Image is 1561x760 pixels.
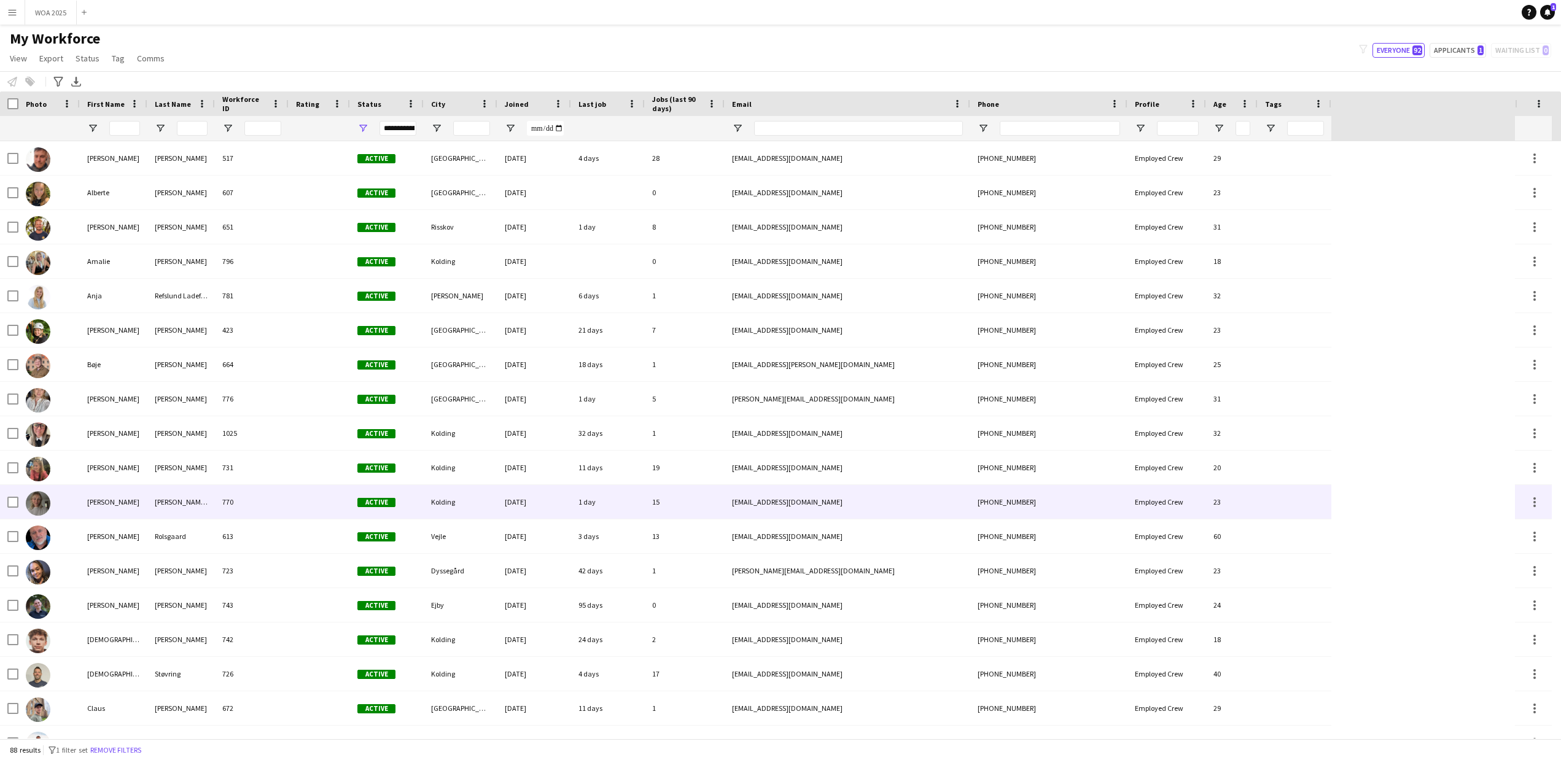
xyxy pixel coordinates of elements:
[497,554,571,587] div: [DATE]
[1135,99,1159,109] span: Profile
[970,210,1127,244] div: [PHONE_NUMBER]
[527,121,564,136] input: Joined Filter Input
[497,588,571,622] div: [DATE]
[725,485,970,519] div: [EMAIL_ADDRESS][DOMAIN_NAME]
[1206,382,1258,416] div: 31
[645,210,725,244] div: 8
[34,50,68,66] a: Export
[26,285,50,309] img: Anja Refslund Ladefoged
[645,519,725,553] div: 13
[80,176,147,209] div: Alberte
[1206,141,1258,175] div: 29
[978,123,989,134] button: Open Filter Menu
[424,588,497,622] div: Ejby
[424,622,497,656] div: Kolding
[80,554,147,587] div: [PERSON_NAME]
[1430,43,1486,58] button: Applicants1
[1127,657,1206,691] div: Employed Crew
[215,176,289,209] div: 607
[571,210,645,244] div: 1 day
[970,244,1127,278] div: [PHONE_NUMBER]
[970,657,1127,691] div: [PHONE_NUMBER]
[215,416,289,450] div: 1025
[645,279,725,312] div: 1
[970,485,1127,519] div: [PHONE_NUMBER]
[1206,622,1258,656] div: 18
[725,416,970,450] div: [EMAIL_ADDRESS][DOMAIN_NAME]
[424,485,497,519] div: Kolding
[357,257,395,266] span: Active
[725,382,970,416] div: [PERSON_NAME][EMAIL_ADDRESS][DOMAIN_NAME]
[497,485,571,519] div: [DATE]
[1206,588,1258,622] div: 24
[1206,451,1258,484] div: 20
[571,382,645,416] div: 1 day
[357,532,395,541] span: Active
[571,279,645,312] div: 6 days
[970,279,1127,312] div: [PHONE_NUMBER]
[1157,121,1199,136] input: Profile Filter Input
[147,519,215,553] div: Rolsgaard
[497,347,571,381] div: [DATE]
[970,451,1127,484] div: [PHONE_NUMBER]
[109,121,140,136] input: First Name Filter Input
[177,121,208,136] input: Last Name Filter Input
[424,279,497,312] div: [PERSON_NAME]
[1206,244,1258,278] div: 18
[725,726,970,759] div: [PERSON_NAME][EMAIL_ADDRESS][DOMAIN_NAME]
[1206,347,1258,381] div: 25
[424,382,497,416] div: [GEOGRAPHIC_DATA]
[155,123,166,134] button: Open Filter Menu
[80,485,147,519] div: [PERSON_NAME]
[424,141,497,175] div: [GEOGRAPHIC_DATA]
[244,121,281,136] input: Workforce ID Filter Input
[424,451,497,484] div: Kolding
[571,519,645,553] div: 3 days
[80,588,147,622] div: [PERSON_NAME]
[1206,691,1258,725] div: 29
[497,451,571,484] div: [DATE]
[357,123,368,134] button: Open Filter Menu
[80,313,147,347] div: [PERSON_NAME]
[25,1,77,25] button: WOA 2025
[26,319,50,344] img: Anna Nielsen
[1206,416,1258,450] div: 32
[26,732,50,756] img: Elias Menilik
[51,74,66,89] app-action-btn: Advanced filters
[357,498,395,507] span: Active
[357,429,395,438] span: Active
[571,485,645,519] div: 1 day
[1206,210,1258,244] div: 31
[424,416,497,450] div: Kolding
[1412,45,1422,55] span: 92
[147,244,215,278] div: [PERSON_NAME]
[497,382,571,416] div: [DATE]
[1127,588,1206,622] div: Employed Crew
[970,176,1127,209] div: [PHONE_NUMBER]
[725,210,970,244] div: [EMAIL_ADDRESS][DOMAIN_NAME]
[147,657,215,691] div: Støvring
[970,313,1127,347] div: [PHONE_NUMBER]
[147,313,215,347] div: [PERSON_NAME]
[80,210,147,244] div: [PERSON_NAME]
[725,691,970,725] div: [EMAIL_ADDRESS][DOMAIN_NAME]
[497,691,571,725] div: [DATE]
[497,726,571,759] div: [DATE]
[26,250,50,275] img: Amalie Poulin
[80,726,147,759] div: [PERSON_NAME]
[645,347,725,381] div: 1
[26,354,50,378] img: Bøje Andersen
[215,485,289,519] div: 770
[1477,45,1484,55] span: 1
[26,525,50,550] img: Carsten Rolsgaard
[215,347,289,381] div: 664
[26,697,50,722] img: Claus Olesen
[424,657,497,691] div: Kolding
[645,622,725,656] div: 2
[87,99,125,109] span: First Name
[1127,382,1206,416] div: Employed Crew
[147,622,215,656] div: [PERSON_NAME]
[732,123,743,134] button: Open Filter Menu
[970,416,1127,450] div: [PHONE_NUMBER]
[26,560,50,584] img: Cecilia Garst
